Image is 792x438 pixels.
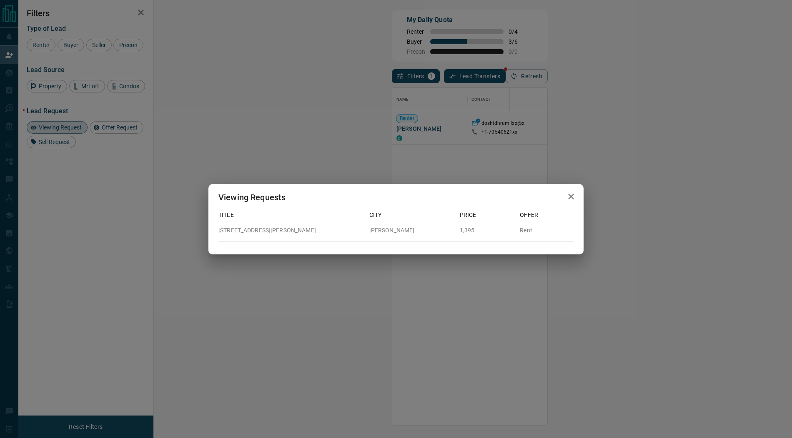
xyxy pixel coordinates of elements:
p: Rent [520,226,574,235]
p: City [369,211,453,219]
p: Price [460,211,514,219]
p: [PERSON_NAME] [369,226,453,235]
p: Title [218,211,363,219]
p: [STREET_ADDRESS][PERSON_NAME] [218,226,363,235]
p: Offer [520,211,574,219]
h2: Viewing Requests [208,184,296,211]
p: 1,395 [460,226,514,235]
